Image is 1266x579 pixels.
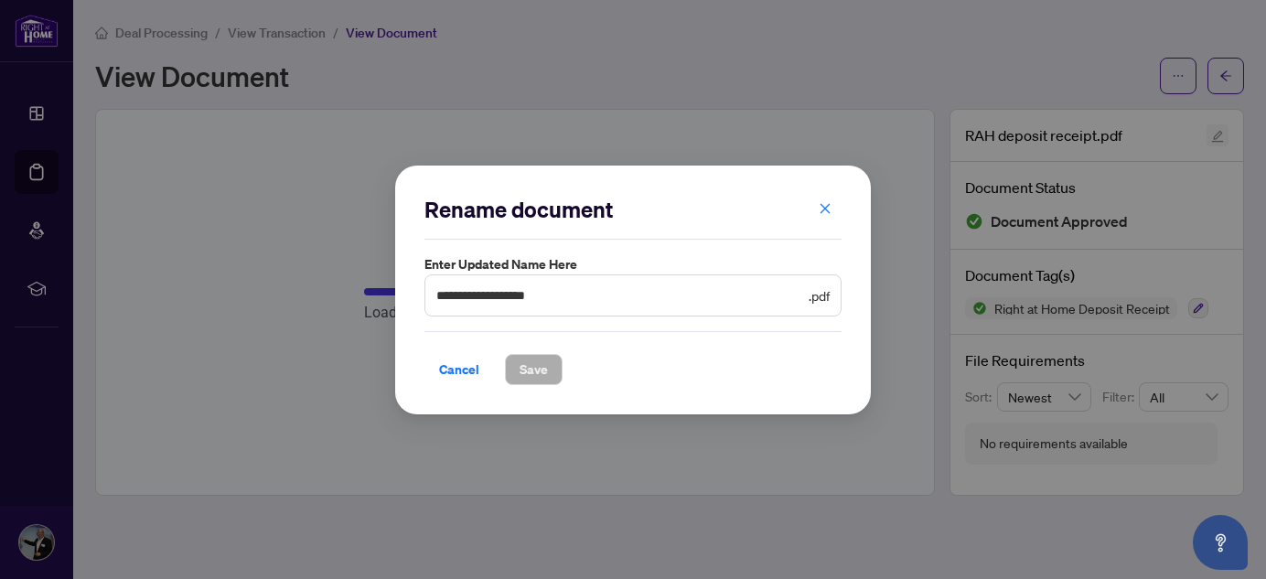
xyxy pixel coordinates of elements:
span: close [819,201,831,214]
span: Cancel [439,354,479,383]
label: Enter updated name here [424,254,842,274]
button: Cancel [424,353,494,384]
h2: Rename document [424,195,842,224]
button: Open asap [1193,515,1248,570]
button: Save [505,353,563,384]
span: .pdf [809,284,830,305]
